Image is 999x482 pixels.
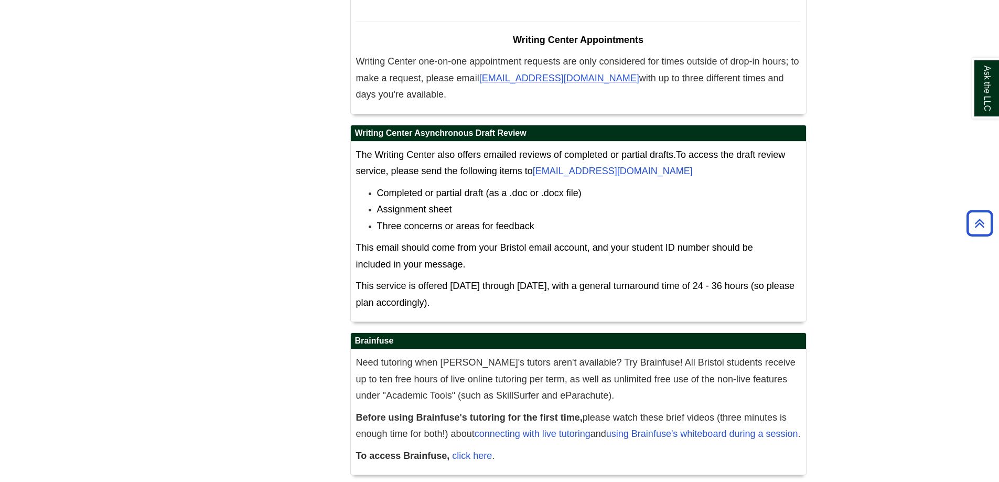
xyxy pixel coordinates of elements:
strong: To access Brainfuse, [356,451,450,461]
span: Completed or partial draft (as a .doc or .docx file) [377,188,582,198]
span: This service is offered [DATE] through [DATE], with a general turnaround time of 24 - 36 hours (s... [356,281,794,308]
a: using Brainfuse's whiteboard during a session [606,429,798,439]
span: with up to three different times and days you're available. [356,73,784,100]
a: [EMAIL_ADDRESS][DOMAIN_NAME] [479,74,639,83]
span: Need tutoring when [PERSON_NAME]'s tutors aren't available? Try Brainfuse! All Bristol students r... [356,357,796,401]
a: click here [452,451,492,461]
strong: Before using Brainfuse's tutoring for the first time, [356,412,583,423]
h2: Writing Center Asynchronous Draft Review [351,125,806,142]
span: . [356,451,495,461]
a: connecting with live tutoring [475,429,590,439]
span: please watch these brief videos (three minutes is enough time for both!) about and . [356,412,801,440]
span: This email should come from your Bristol email account, and your student ID number should be incl... [356,242,753,270]
a: [EMAIL_ADDRESS][DOMAIN_NAME] [533,166,693,176]
h2: Brainfuse [351,333,806,349]
span: Three concerns or areas for feedback [377,221,534,231]
span: [EMAIL_ADDRESS][DOMAIN_NAME] [479,73,639,83]
span: The Writing Center also offers emailed reviews of completed or partial drafts. [356,149,676,160]
span: Writing Center one-on-one appointment requests are only considered for times outside of drop-in h... [356,56,799,83]
span: Assignment sheet [377,204,452,215]
span: Writing Center Appointments [513,35,643,45]
a: Back to Top [963,216,996,230]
